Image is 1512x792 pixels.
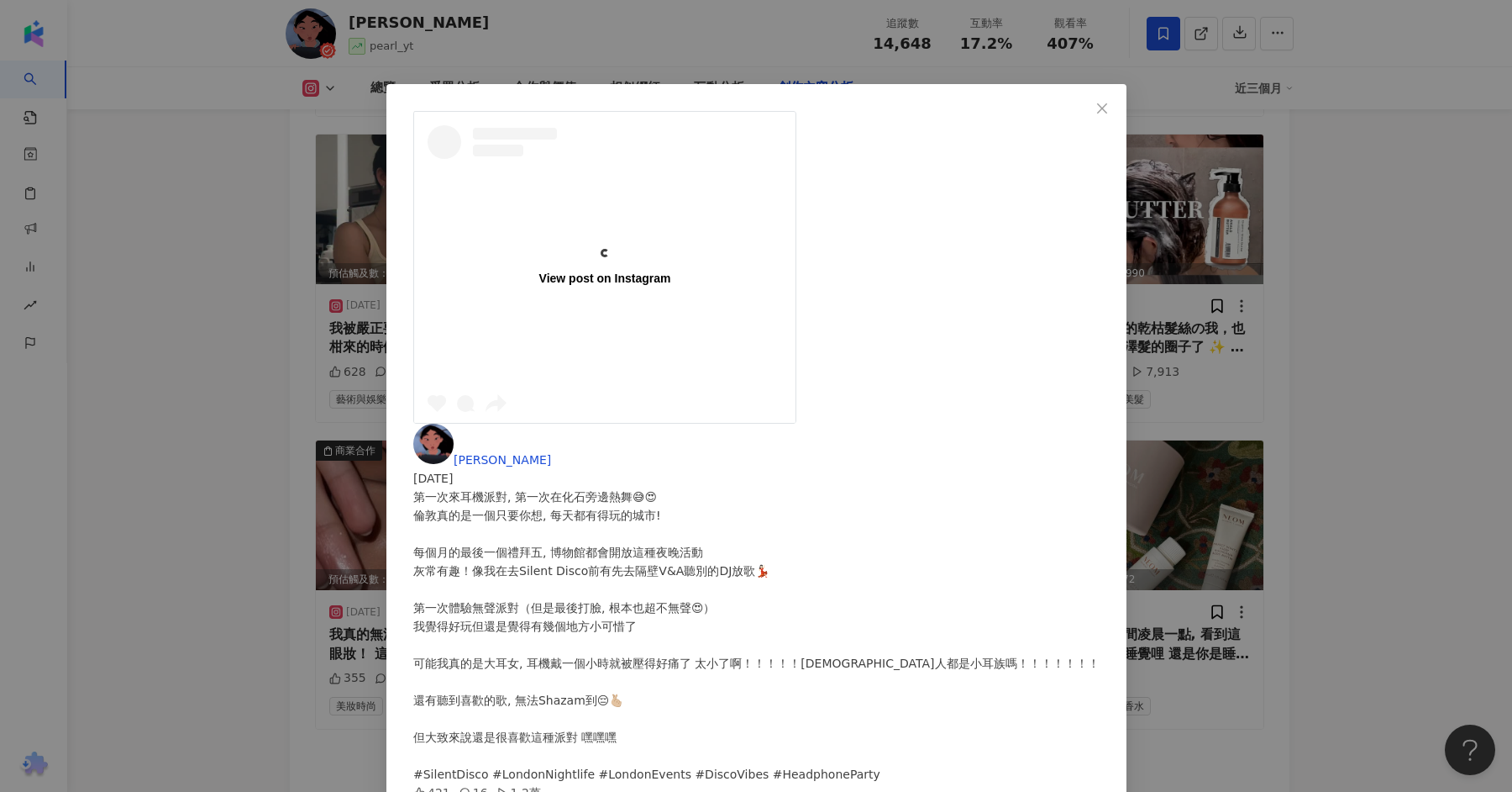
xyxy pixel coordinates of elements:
a: View post on Instagram [414,112,795,423]
div: [DATE] [413,469,1100,488]
div: View post on Instagram [538,271,670,286]
span: [PERSON_NAME] [454,453,551,467]
div: 第一次來耳機派對, 第一次在化石旁邊熱舞😅😍 倫敦真的是一個只要你想, 每天都有得玩的城市! 每個月的最後一個禮拜五, 博物館都會開放這種夜晚活動 灰常有趣！像我在去Silent Disco前有... [413,488,1100,784]
span: close [1095,102,1109,115]
a: KOL Avatar[PERSON_NAME] [413,453,551,467]
img: KOL Avatar [413,424,454,464]
button: Close [1085,92,1119,125]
